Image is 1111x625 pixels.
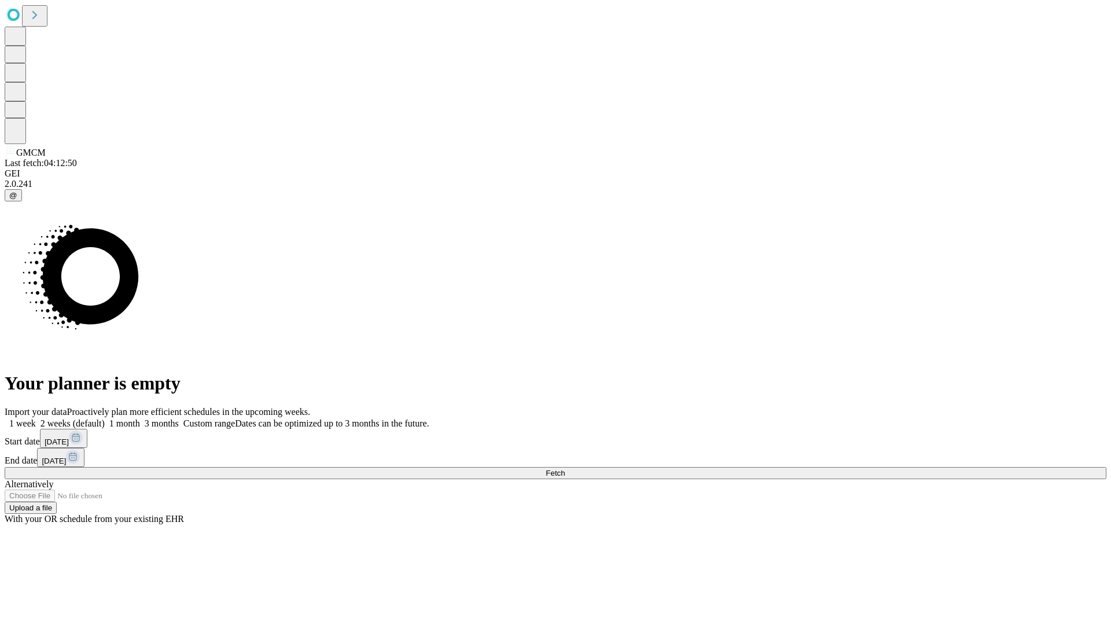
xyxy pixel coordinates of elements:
[235,418,429,428] span: Dates can be optimized up to 3 months in the future.
[67,407,310,417] span: Proactively plan more efficient schedules in the upcoming weeks.
[5,429,1106,448] div: Start date
[9,418,36,428] span: 1 week
[145,418,179,428] span: 3 months
[5,158,77,168] span: Last fetch: 04:12:50
[9,191,17,200] span: @
[5,514,184,524] span: With your OR schedule from your existing EHR
[5,179,1106,189] div: 2.0.241
[42,457,66,465] span: [DATE]
[5,189,22,201] button: @
[41,418,105,428] span: 2 weeks (default)
[183,418,235,428] span: Custom range
[5,502,57,514] button: Upload a file
[45,437,69,446] span: [DATE]
[5,373,1106,394] h1: Your planner is empty
[40,429,87,448] button: [DATE]
[109,418,140,428] span: 1 month
[546,469,565,477] span: Fetch
[16,148,46,157] span: GMCM
[5,479,53,489] span: Alternatively
[5,407,67,417] span: Import your data
[5,168,1106,179] div: GEI
[5,448,1106,467] div: End date
[5,467,1106,479] button: Fetch
[37,448,84,467] button: [DATE]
